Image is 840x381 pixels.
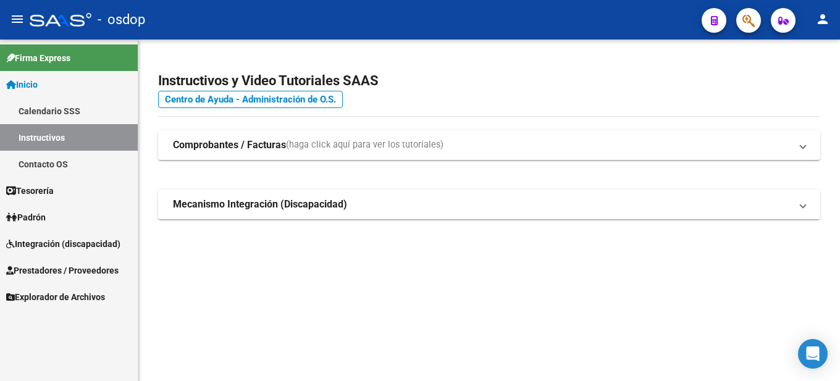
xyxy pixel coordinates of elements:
mat-icon: person [815,12,830,27]
mat-expansion-panel-header: Mecanismo Integración (Discapacidad) [158,190,820,219]
mat-icon: menu [10,12,25,27]
span: Explorador de Archivos [6,290,105,304]
span: Integración (discapacidad) [6,237,120,251]
strong: Mecanismo Integración (Discapacidad) [173,198,347,211]
span: Prestadores / Proveedores [6,264,119,277]
span: Tesorería [6,184,54,198]
mat-expansion-panel-header: Comprobantes / Facturas(haga click aquí para ver los tutoriales) [158,130,820,160]
span: (haga click aquí para ver los tutoriales) [286,138,443,152]
span: - osdop [98,6,145,33]
strong: Comprobantes / Facturas [173,138,286,152]
span: Inicio [6,78,38,91]
div: Open Intercom Messenger [798,339,828,369]
a: Centro de Ayuda - Administración de O.S. [158,91,343,108]
span: Firma Express [6,51,70,65]
h2: Instructivos y Video Tutoriales SAAS [158,69,820,93]
span: Padrón [6,211,46,224]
